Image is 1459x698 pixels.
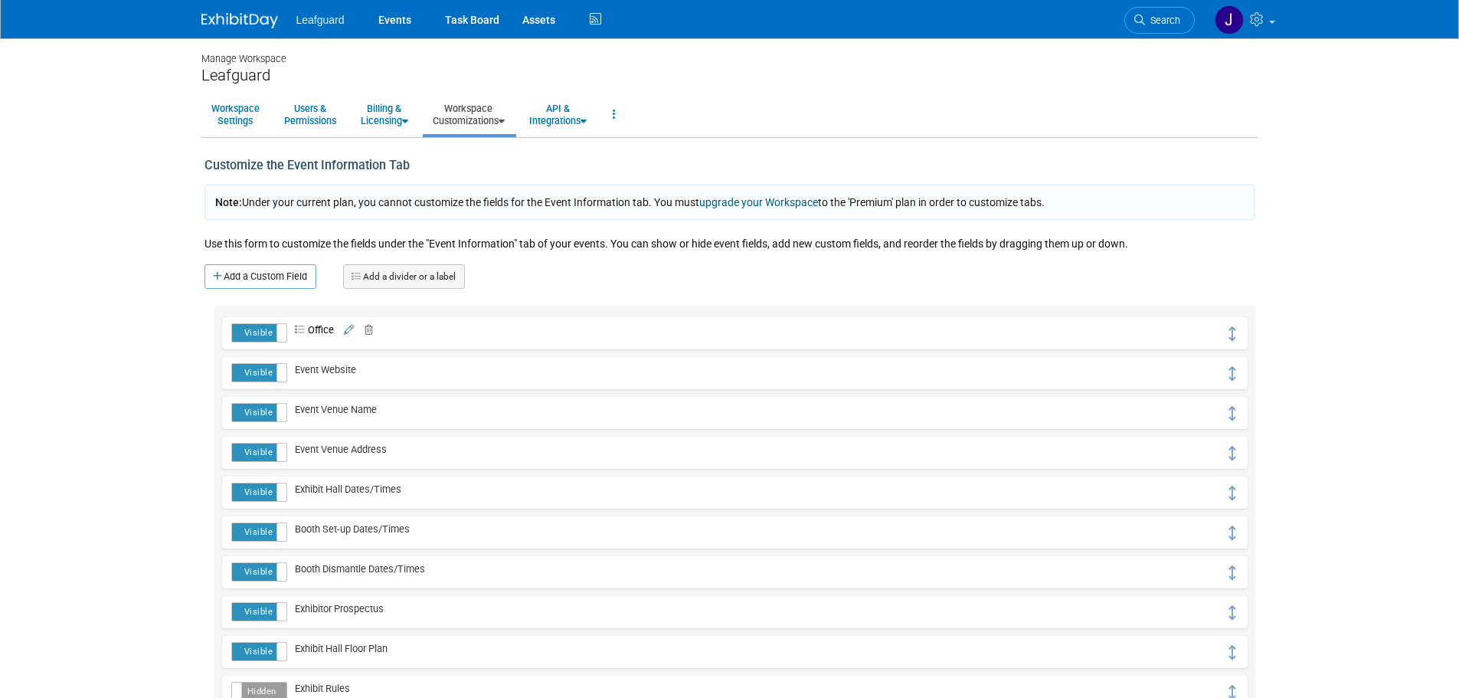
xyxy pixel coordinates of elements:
span: Booth Set-up Dates/Times [287,523,410,535]
a: WorkspaceSettings [201,96,270,133]
span: Event Website [287,364,356,375]
label: Visible [232,563,286,581]
label: Visible [232,324,286,342]
div: Use this form to customize the fields under the "Event Information" tab of your events. You can s... [204,232,1255,264]
span: Exhibitor Prospectus [287,603,384,614]
span: Note: [215,196,242,208]
i: Click and drag to move field [1226,486,1238,500]
a: upgrade your Workspace [699,196,818,208]
a: Delete field [356,324,373,336]
a: WorkspaceCustomizations [423,96,515,133]
i: Drop-Down List [295,326,308,336]
a: Users &Permissions [274,96,346,133]
label: Visible [232,603,286,621]
span: Search [1145,15,1180,26]
span: Exhibit Hall Floor Plan [287,643,388,654]
span: Exhibit Hall Dates/Times [287,483,401,495]
a: API &Integrations [519,96,597,133]
label: Visible [232,364,286,382]
div: Customize the Event Information Tab [204,149,629,182]
span: Event Venue Address [287,444,387,455]
span: Booth Dismantle Dates/Times [287,563,425,575]
i: Click and drag to move field [1226,366,1238,381]
div: Leafguard [201,66,1258,85]
a: Edit field [342,324,354,336]
i: Click and drag to move field [1226,446,1238,460]
label: Visible [232,444,286,461]
i: Click and drag to move field [1226,326,1238,341]
label: Visible [232,643,286,660]
span: Exhibit Rules [287,683,350,694]
a: Billing &Licensing [351,96,418,133]
img: Jonathan Zargo [1215,5,1244,34]
span: Office [287,324,334,336]
div: Manage Workspace [201,38,1258,66]
i: Click and drag to move field [1226,565,1238,580]
span: Under your current plan, you cannot customize the fields for the Event Information tab. You must ... [215,196,1045,208]
a: Search [1124,7,1195,34]
a: Add a divider or a label [343,264,465,289]
i: Click and drag to move field [1226,645,1238,660]
span: Leafguard [296,14,345,26]
label: Visible [232,404,286,421]
span: Event Venue Name [287,404,377,415]
a: Add a Custom Field [204,264,316,289]
img: ExhibitDay [201,13,278,28]
i: Click and drag to move field [1226,605,1238,620]
label: Visible [232,523,286,541]
i: Click and drag to move field [1226,526,1238,540]
i: Click and drag to move field [1226,406,1238,421]
label: Visible [232,483,286,501]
